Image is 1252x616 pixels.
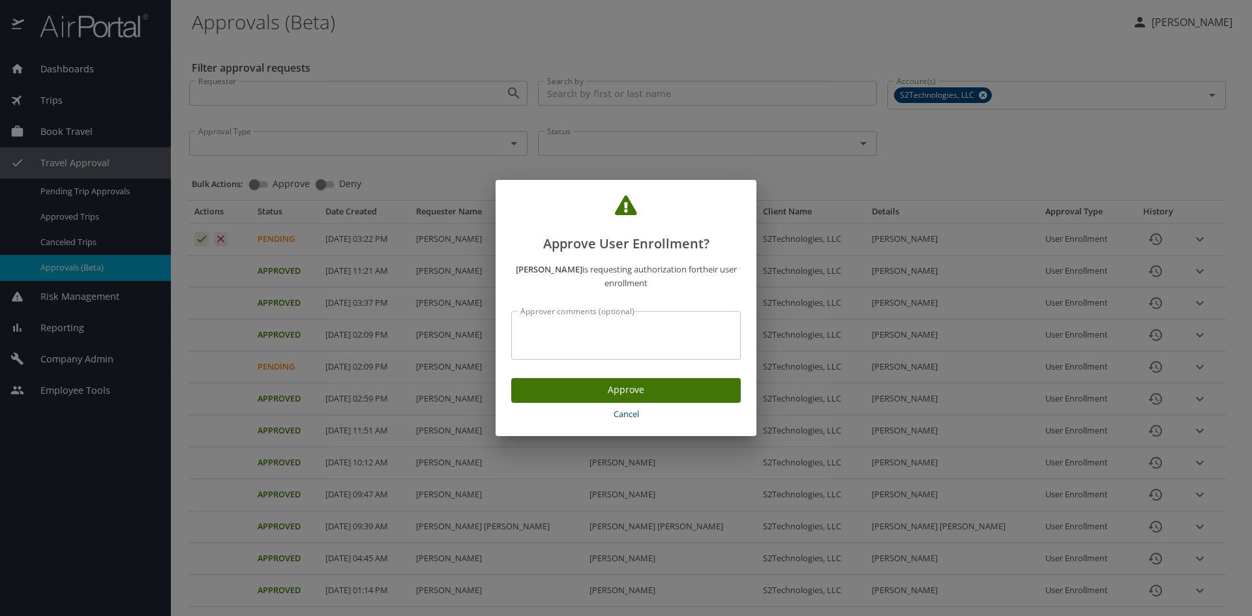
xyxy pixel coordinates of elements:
[516,407,736,422] span: Cancel
[511,378,741,403] button: Approve
[511,403,741,426] button: Cancel
[516,263,582,275] strong: [PERSON_NAME]
[511,263,741,290] p: is requesting authorization for their user enrollment
[522,382,730,398] span: Approve
[511,196,741,254] h2: Approve User Enrollment?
